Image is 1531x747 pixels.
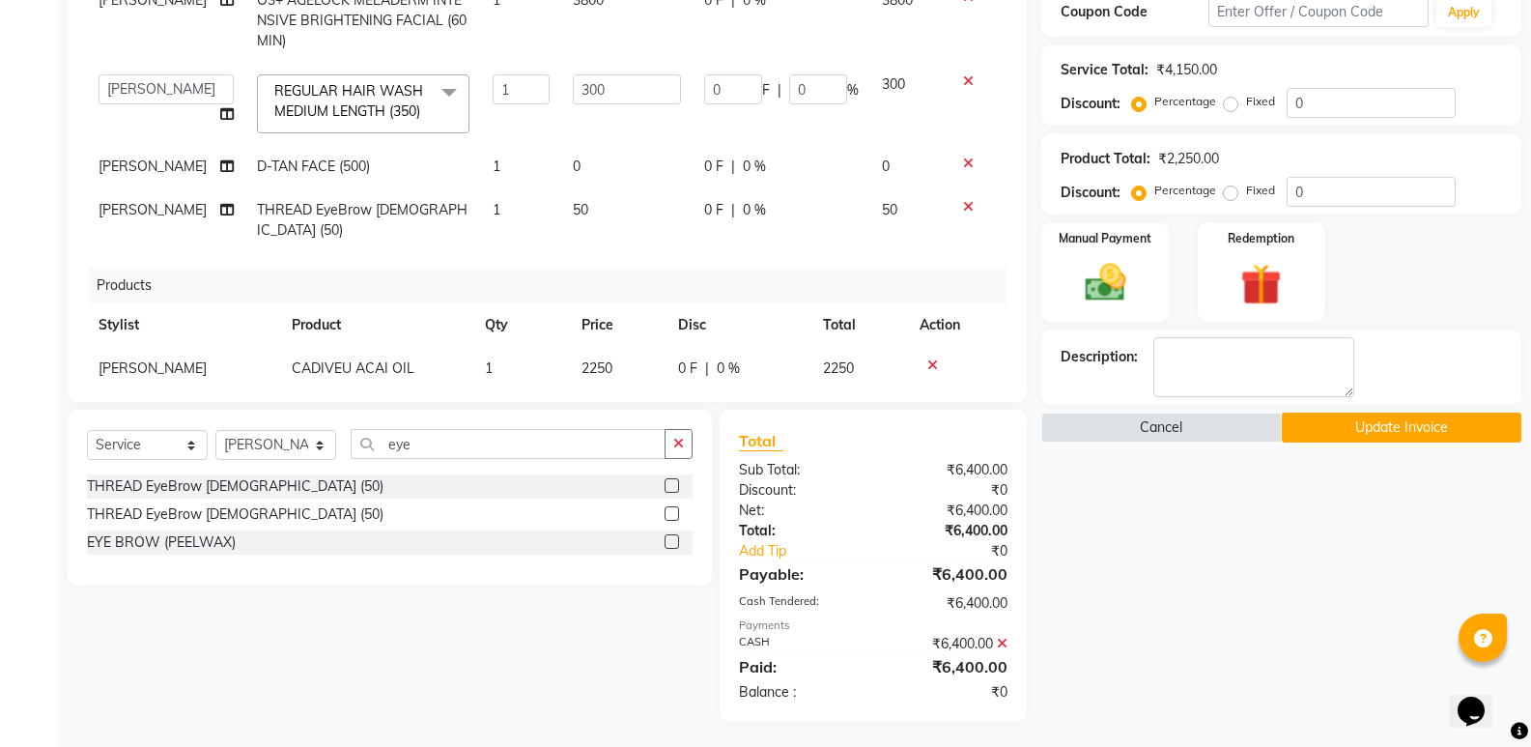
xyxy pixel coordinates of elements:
[257,158,370,175] span: D-TAN FACE (500)
[873,501,1022,521] div: ₹6,400.00
[1246,93,1275,110] label: Fixed
[1061,60,1148,80] div: Service Total:
[1072,259,1139,306] img: _cash.svg
[280,303,473,347] th: Product
[811,303,908,347] th: Total
[274,82,423,120] span: REGULAR HAIR WASH MEDIUM LENGTH (350)
[705,359,709,379] span: |
[762,80,770,101] span: F
[873,480,1022,501] div: ₹0
[420,102,429,120] a: x
[731,200,735,220] span: |
[1061,347,1138,367] div: Description:
[873,655,1022,678] div: ₹6,400.00
[87,303,280,347] th: Stylist
[1154,182,1216,199] label: Percentage
[873,682,1022,703] div: ₹0
[908,303,1007,347] th: Action
[724,501,873,521] div: Net:
[823,359,854,377] span: 2250
[724,593,873,614] div: Cash Tendered:
[724,541,898,561] a: Add Tip
[257,201,468,239] span: THREAD EyeBrow [DEMOGRAPHIC_DATA] (50)
[1156,60,1217,80] div: ₹4,150.00
[89,268,1022,303] div: Products
[1061,94,1120,114] div: Discount:
[1450,670,1512,728] iframe: chat widget
[882,158,890,175] span: 0
[581,359,612,377] span: 2250
[1228,259,1294,310] img: _gift.svg
[493,201,500,218] span: 1
[724,521,873,541] div: Total:
[351,429,666,459] input: Search or Scan
[873,562,1022,586] div: ₹6,400.00
[882,201,897,218] span: 50
[743,157,766,177] span: 0 %
[1158,149,1219,169] div: ₹2,250.00
[573,201,588,218] span: 50
[1061,2,1207,22] div: Coupon Code
[724,562,873,586] div: Payable:
[99,201,207,218] span: [PERSON_NAME]
[678,359,697,379] span: 0 F
[99,359,207,377] span: [PERSON_NAME]
[724,634,873,654] div: CASH
[292,359,414,377] span: CADIVEU ACAI OIL
[898,541,1022,561] div: ₹0
[1061,149,1150,169] div: Product Total:
[87,504,383,525] div: THREAD EyeBrow [DEMOGRAPHIC_DATA] (50)
[704,157,723,177] span: 0 F
[1282,413,1521,443] button: Update Invoice
[724,480,873,501] div: Discount:
[485,359,493,377] span: 1
[99,158,207,175] span: [PERSON_NAME]
[704,200,723,220] span: 0 F
[724,460,873,480] div: Sub Total:
[1041,413,1281,443] button: Cancel
[739,618,1007,634] div: Payments
[473,303,570,347] th: Qty
[493,158,500,175] span: 1
[873,593,1022,614] div: ₹6,400.00
[873,634,1022,654] div: ₹6,400.00
[666,303,811,347] th: Disc
[1154,93,1216,110] label: Percentage
[778,80,781,101] span: |
[1061,183,1120,203] div: Discount:
[573,158,581,175] span: 0
[724,682,873,703] div: Balance :
[1246,182,1275,199] label: Fixed
[1059,230,1151,247] label: Manual Payment
[847,80,859,101] span: %
[87,532,236,553] div: EYE BROW (PEELWAX)
[739,431,783,451] span: Total
[873,460,1022,480] div: ₹6,400.00
[724,655,873,678] div: Paid:
[1228,230,1294,247] label: Redemption
[87,476,383,497] div: THREAD EyeBrow [DEMOGRAPHIC_DATA] (50)
[873,521,1022,541] div: ₹6,400.00
[743,200,766,220] span: 0 %
[717,359,740,379] span: 0 %
[731,157,735,177] span: |
[570,303,666,347] th: Price
[882,75,905,93] span: 300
